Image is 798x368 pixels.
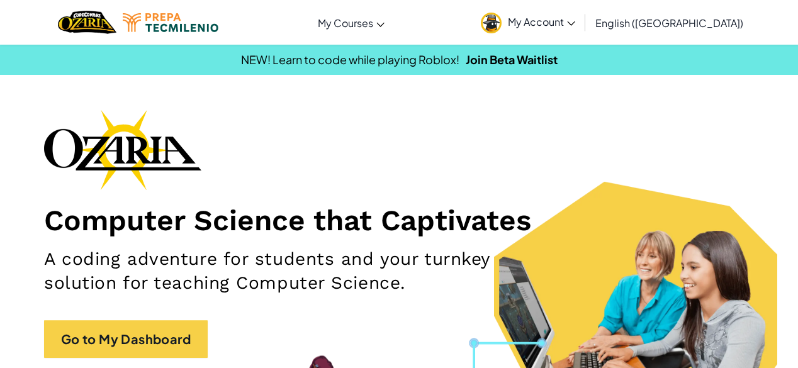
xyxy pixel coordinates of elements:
[508,15,575,28] span: My Account
[318,16,373,30] span: My Courses
[44,320,208,358] a: Go to My Dashboard
[312,6,391,40] a: My Courses
[58,9,116,35] img: Home
[589,6,750,40] a: English ([GEOGRAPHIC_DATA])
[475,3,582,42] a: My Account
[44,203,754,238] h1: Computer Science that Captivates
[595,16,743,30] span: English ([GEOGRAPHIC_DATA])
[481,13,502,33] img: avatar
[466,52,558,67] a: Join Beta Waitlist
[44,247,520,295] h2: A coding adventure for students and your turnkey solution for teaching Computer Science.
[123,13,218,32] img: Tecmilenio logo
[58,9,116,35] a: Ozaria by CodeCombat logo
[44,109,201,190] img: Ozaria branding logo
[241,52,459,67] span: NEW! Learn to code while playing Roblox!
